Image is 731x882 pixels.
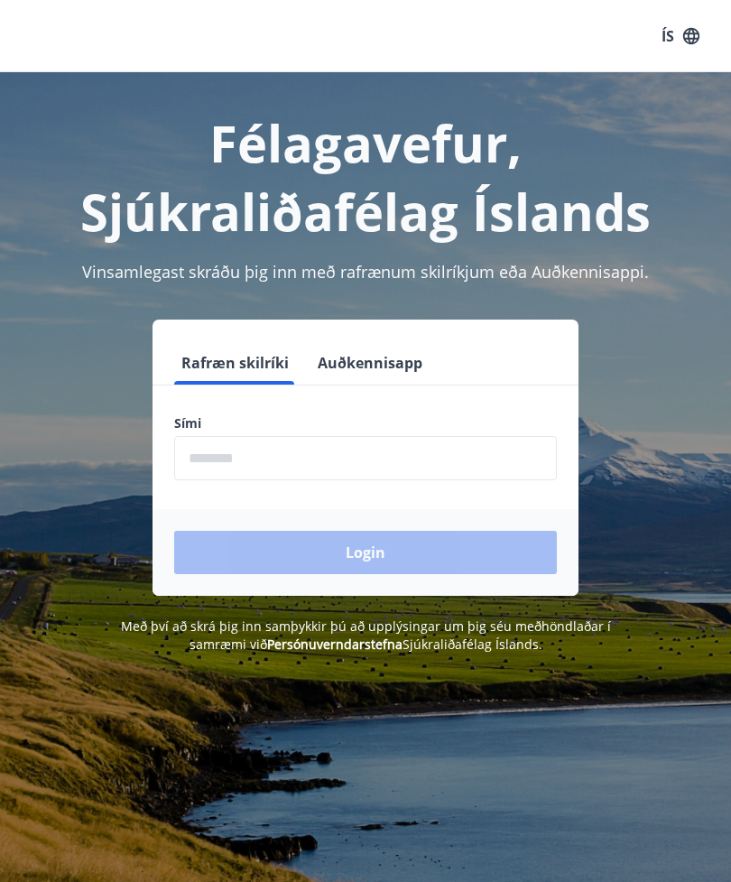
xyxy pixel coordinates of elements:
h1: Félagavefur, Sjúkraliðafélag Íslands [22,108,709,246]
span: Með því að skrá þig inn samþykkir þú að upplýsingar um þig séu meðhöndlaðar í samræmi við Sjúkral... [121,617,611,653]
span: Vinsamlegast skráðu þig inn með rafrænum skilríkjum eða Auðkennisappi. [82,261,649,283]
button: Rafræn skilríki [174,341,296,385]
button: ÍS [652,20,709,52]
label: Sími [174,414,557,432]
a: Persónuverndarstefna [267,636,403,653]
button: Auðkennisapp [310,341,430,385]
